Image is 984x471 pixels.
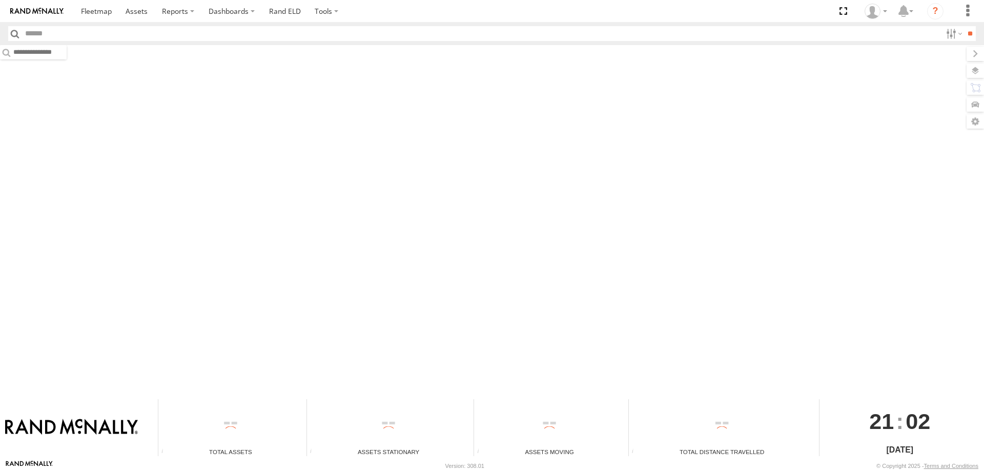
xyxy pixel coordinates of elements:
a: Visit our Website [6,461,53,471]
div: Assets Stationary [307,447,470,456]
div: Version: 308.01 [445,463,484,469]
div: Total Distance Travelled [629,447,815,456]
a: Terms and Conditions [924,463,978,469]
i: ? [927,3,944,19]
div: © Copyright 2025 - [876,463,978,469]
div: Total distance travelled by all assets within specified date range and applied filters [629,448,644,456]
div: Total Assets [158,447,303,456]
div: : [819,399,980,443]
img: Rand McNally [5,419,138,436]
span: 02 [906,399,930,443]
img: rand-logo.svg [10,8,64,15]
span: 21 [869,399,894,443]
div: Total number of assets current stationary. [307,448,322,456]
div: Total number of assets current in transit. [474,448,489,456]
div: Chase Tanke [861,4,891,19]
label: Map Settings [967,114,984,129]
label: Search Filter Options [942,26,964,41]
div: Assets Moving [474,447,624,456]
div: Total number of Enabled Assets [158,448,174,456]
div: [DATE] [819,444,980,456]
